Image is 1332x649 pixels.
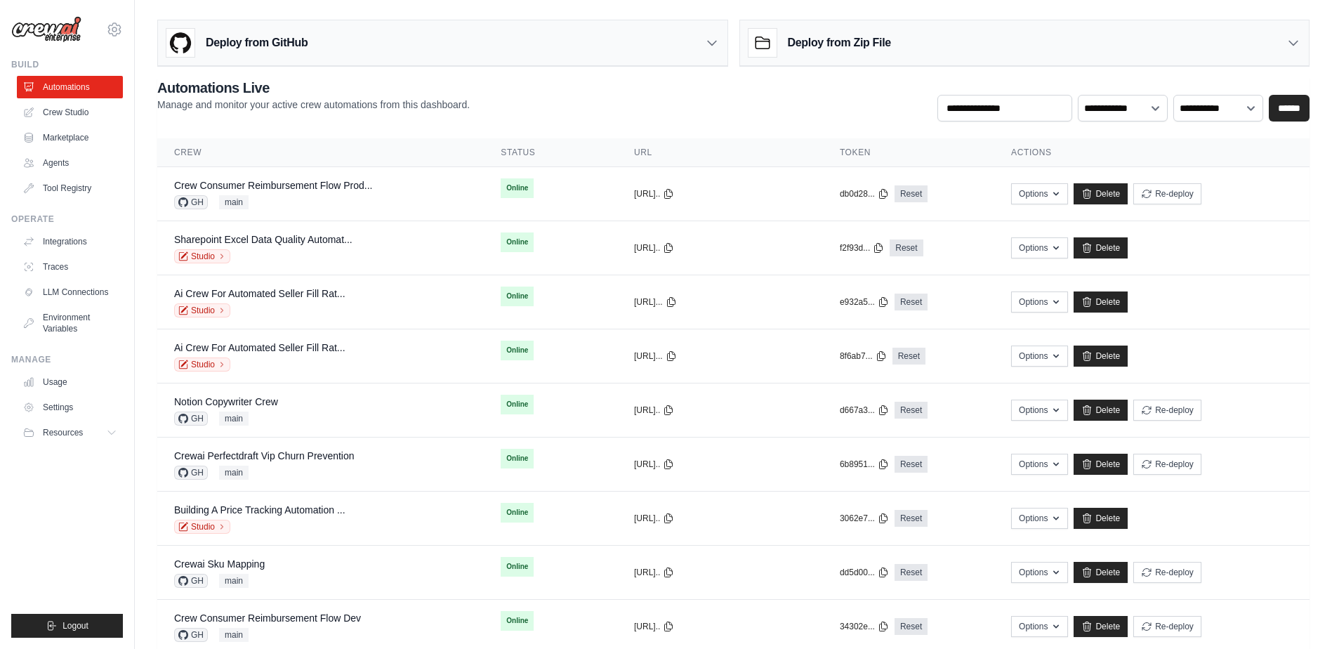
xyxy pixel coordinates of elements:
[174,558,265,570] a: Crewai Sku Mapping
[17,281,123,303] a: LLM Connections
[174,412,208,426] span: GH
[895,402,928,419] a: Reset
[174,628,208,642] span: GH
[501,287,534,306] span: Online
[788,34,891,51] h3: Deploy from Zip File
[1011,454,1068,475] button: Options
[11,354,123,365] div: Manage
[501,503,534,523] span: Online
[1011,237,1068,258] button: Options
[895,564,928,581] a: Reset
[11,16,81,43] img: Logo
[840,242,884,254] button: f2f93d...
[1074,183,1128,204] a: Delete
[166,29,194,57] img: GitHub Logo
[1011,346,1068,367] button: Options
[157,98,470,112] p: Manage and monitor your active crew automations from this dashboard.
[1011,562,1068,583] button: Options
[17,230,123,253] a: Integrations
[840,567,889,578] button: dd5d00...
[17,76,123,98] a: Automations
[174,574,208,588] span: GH
[840,350,887,362] button: 8f6ab7...
[895,294,928,310] a: Reset
[1133,183,1201,204] button: Re-deploy
[1133,454,1201,475] button: Re-deploy
[895,510,928,527] a: Reset
[994,138,1310,167] th: Actions
[11,214,123,225] div: Operate
[840,621,889,632] button: 34302e...
[890,240,923,256] a: Reset
[219,412,249,426] span: main
[174,466,208,480] span: GH
[17,126,123,149] a: Marketplace
[43,427,83,438] span: Resources
[501,611,534,631] span: Online
[174,358,230,372] a: Studio
[1011,616,1068,637] button: Options
[501,232,534,252] span: Online
[219,466,249,480] span: main
[840,296,889,308] button: e932a5...
[17,371,123,393] a: Usage
[11,614,123,638] button: Logout
[174,303,230,317] a: Studio
[1011,508,1068,529] button: Options
[174,180,372,191] a: Crew Consumer Reimbursement Flow Prod...
[1074,562,1128,583] a: Delete
[17,152,123,174] a: Agents
[174,504,345,516] a: Building A Price Tracking Automation ...
[1074,508,1128,529] a: Delete
[892,348,925,365] a: Reset
[62,620,88,631] span: Logout
[11,59,123,70] div: Build
[501,557,534,577] span: Online
[174,396,278,407] a: Notion Copywriter Crew
[501,449,534,468] span: Online
[157,78,470,98] h2: Automations Live
[840,405,889,416] button: d667a3...
[17,306,123,340] a: Environment Variables
[17,421,123,444] button: Resources
[1133,400,1201,421] button: Re-deploy
[1011,183,1068,204] button: Options
[157,138,484,167] th: Crew
[895,456,928,473] a: Reset
[174,342,345,353] a: Ai Crew For Automated Seller Fill Rat...
[1133,616,1201,637] button: Re-deploy
[895,185,928,202] a: Reset
[174,249,230,263] a: Studio
[174,288,345,299] a: Ai Crew For Automated Seller Fill Rat...
[174,234,352,245] a: Sharepoint Excel Data Quality Automat...
[174,450,355,461] a: Crewai Perfectdraft Vip Churn Prevention
[840,459,889,470] button: 6b8951...
[617,138,823,167] th: URL
[206,34,308,51] h3: Deploy from GitHub
[501,178,534,198] span: Online
[840,188,889,199] button: db0d28...
[501,395,534,414] span: Online
[17,396,123,419] a: Settings
[823,138,994,167] th: Token
[174,612,361,624] a: Crew Consumer Reimbursement Flow Dev
[17,256,123,278] a: Traces
[895,618,928,635] a: Reset
[501,341,534,360] span: Online
[17,177,123,199] a: Tool Registry
[1074,616,1128,637] a: Delete
[484,138,617,167] th: Status
[219,195,249,209] span: main
[1074,237,1128,258] a: Delete
[174,520,230,534] a: Studio
[174,195,208,209] span: GH
[1074,291,1128,313] a: Delete
[1074,346,1128,367] a: Delete
[17,101,123,124] a: Crew Studio
[1011,291,1068,313] button: Options
[1011,400,1068,421] button: Options
[840,513,889,524] button: 3062e7...
[1133,562,1201,583] button: Re-deploy
[219,574,249,588] span: main
[1074,400,1128,421] a: Delete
